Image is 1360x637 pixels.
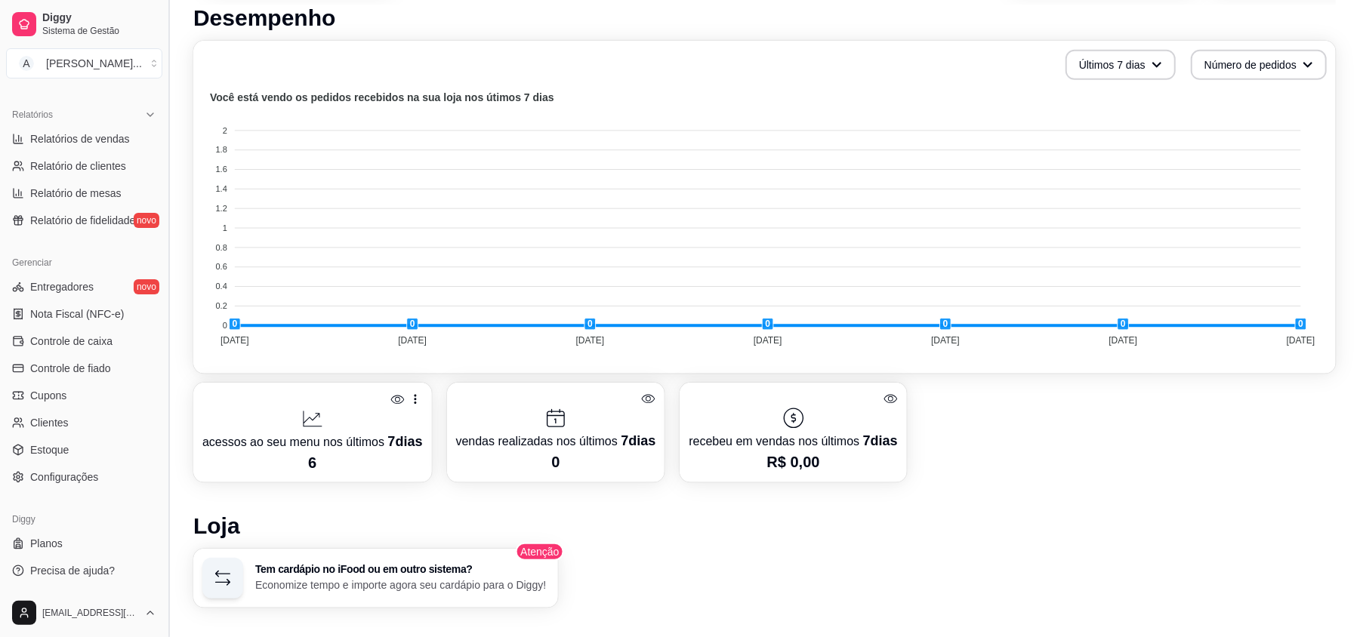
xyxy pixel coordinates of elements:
[202,431,423,452] p: acessos ao seu menu nos últimos
[223,321,227,330] tspan: 0
[220,335,249,346] tspan: [DATE]
[689,430,897,451] p: recebeu em vendas nos últimos
[1065,50,1176,80] button: Últimos 7 dias
[6,181,162,205] a: Relatório de mesas
[216,204,227,213] tspan: 1.2
[216,301,227,310] tspan: 0.2
[6,329,162,353] a: Controle de caixa
[6,302,162,326] a: Nota Fiscal (NFC-e)
[193,5,1336,32] h1: Desempenho
[1287,335,1315,346] tspan: [DATE]
[46,56,142,71] div: [PERSON_NAME] ...
[6,507,162,531] div: Diggy
[931,335,960,346] tspan: [DATE]
[1191,50,1327,80] button: Número de pedidos
[6,127,162,151] a: Relatórios de vendas
[6,465,162,489] a: Configurações
[30,213,135,228] span: Relatório de fidelidade
[516,543,563,561] span: Atenção
[255,577,549,592] p: Economize tempo e importe agora seu cardápio para o Diggy!
[30,442,69,457] span: Estoque
[30,334,113,349] span: Controle de caixa
[30,469,98,485] span: Configurações
[6,154,162,178] a: Relatório de clientes
[223,223,227,232] tspan: 1
[30,158,126,174] span: Relatório de clientes
[19,56,34,71] span: A
[863,433,898,448] span: 7 dias
[6,6,162,42] a: DiggySistema de Gestão
[6,208,162,232] a: Relatório de fidelidadenovo
[6,251,162,275] div: Gerenciar
[689,451,897,472] p: R$ 0,00
[216,146,227,155] tspan: 1.8
[6,595,162,631] button: [EMAIL_ADDRESS][DOMAIN_NAME]
[12,109,53,121] span: Relatórios
[42,25,156,37] span: Sistema de Gestão
[30,563,115,578] span: Precisa de ajuda?
[30,388,66,403] span: Cupons
[6,531,162,555] a: Planos
[193,549,558,608] button: Tem cardápio no iFood ou em outro sistema?Economize tempo e importe agora seu cardápio para o Diggy!
[202,452,423,473] p: 6
[398,335,427,346] tspan: [DATE]
[216,243,227,252] tspan: 0.8
[6,48,162,78] button: Select a team
[576,335,605,346] tspan: [DATE]
[754,335,782,346] tspan: [DATE]
[6,356,162,380] a: Controle de fiado
[216,184,227,193] tspan: 1.4
[216,282,227,291] tspan: 0.4
[6,559,162,583] a: Precisa de ajuda?
[30,306,124,322] span: Nota Fiscal (NFC-e)
[6,411,162,435] a: Clientes
[6,438,162,462] a: Estoque
[255,564,549,574] h3: Tem cardápio no iFood ou em outro sistema?
[456,430,656,451] p: vendas realizadas nos últimos
[30,279,94,294] span: Entregadores
[42,607,138,619] span: [EMAIL_ADDRESS][DOMAIN_NAME]
[6,275,162,299] a: Entregadoresnovo
[223,126,227,135] tspan: 2
[387,434,422,449] span: 7 dias
[210,92,554,104] text: Você está vendo os pedidos recebidos na sua loja nos útimos 7 dias
[216,263,227,272] tspan: 0.6
[6,383,162,408] a: Cupons
[30,186,122,201] span: Relatório de mesas
[216,165,227,174] tspan: 1.6
[30,131,130,146] span: Relatórios de vendas
[30,536,63,551] span: Planos
[456,451,656,472] p: 0
[42,11,156,25] span: Diggy
[30,415,69,430] span: Clientes
[1109,335,1137,346] tspan: [DATE]
[621,433,655,448] span: 7 dias
[193,512,1336,540] h1: Loja
[30,361,111,376] span: Controle de fiado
